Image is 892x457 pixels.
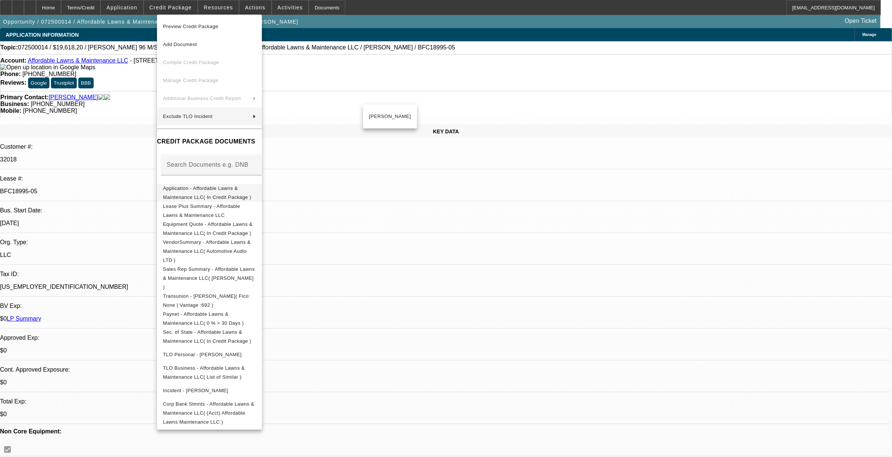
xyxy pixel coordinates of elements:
[157,137,262,146] h4: CREDIT PACKAGE DOCUMENTS
[163,311,244,326] span: Paynet - Affordable Lawns & Maintenance LLC( 0 % > 30 Days )
[163,266,255,290] span: Sales Rep Summary - Affordable Lawns & Maintenance LLC( [PERSON_NAME] )
[163,42,197,47] span: Add Document
[163,365,245,379] span: TLO Business - Affordable Lawns & Maintenance LLC( List of Similar )
[157,363,262,381] button: TLO Business - Affordable Lawns & Maintenance LLC( List of Similar )
[157,345,262,363] button: TLO Personal - Riale, Anthony
[163,329,251,343] span: Sec. of State - Affordable Lawns & Maintenance LLC( In Credit Package )
[167,161,248,167] mat-label: Search Documents e.g. DNB
[369,112,411,121] span: [PERSON_NAME]
[163,401,254,424] span: Corp Bank Stmnts - Affordable Lawns & Maintenance LLC( (Acct) Affordable Lawns Maintenance LLC )
[163,24,218,29] span: Preview Credit Package
[157,291,262,309] button: Transunion - Riale, Anthony( Fico: None | Vantage :692 )
[157,184,262,202] button: Application - Affordable Lawns & Maintenance LLC( In Credit Package )
[157,220,262,237] button: Equipment Quote - Affordable Lawns & Maintenance LLC( In Credit Package )
[157,399,262,426] button: Corp Bank Stmnts - Affordable Lawns & Maintenance LLC( (Acct) Affordable Lawns Maintenance LLC )
[157,327,262,345] button: Sec. of State - Affordable Lawns & Maintenance LLC( In Credit Package )
[163,114,212,119] span: Exclude TLO Incident
[163,203,240,218] span: Lease Plus Summary - Affordable Lawns & Maintenance LLC
[163,387,228,393] span: Incident - [PERSON_NAME]
[163,239,251,263] span: VendorSummary - Affordable Lawns & Maintenance LLC( Automotive Audio LTD )
[157,309,262,327] button: Paynet - Affordable Lawns & Maintenance LLC( 0 % > 30 Days )
[163,221,253,236] span: Equipment Quote - Affordable Lawns & Maintenance LLC( In Credit Package )
[157,381,262,399] button: Incident - Riale, Anthony
[157,237,262,264] button: VendorSummary - Affordable Lawns & Maintenance LLC( Automotive Audio LTD )
[157,202,262,220] button: Lease Plus Summary - Affordable Lawns & Maintenance LLC
[163,185,251,200] span: Application - Affordable Lawns & Maintenance LLC( In Credit Package )
[163,293,250,308] span: Transunion - [PERSON_NAME]( Fico: None | Vantage :692 )
[163,351,242,357] span: TLO Personal - [PERSON_NAME]
[157,264,262,291] button: Sales Rep Summary - Affordable Lawns & Maintenance LLC( Lionello, Nick )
